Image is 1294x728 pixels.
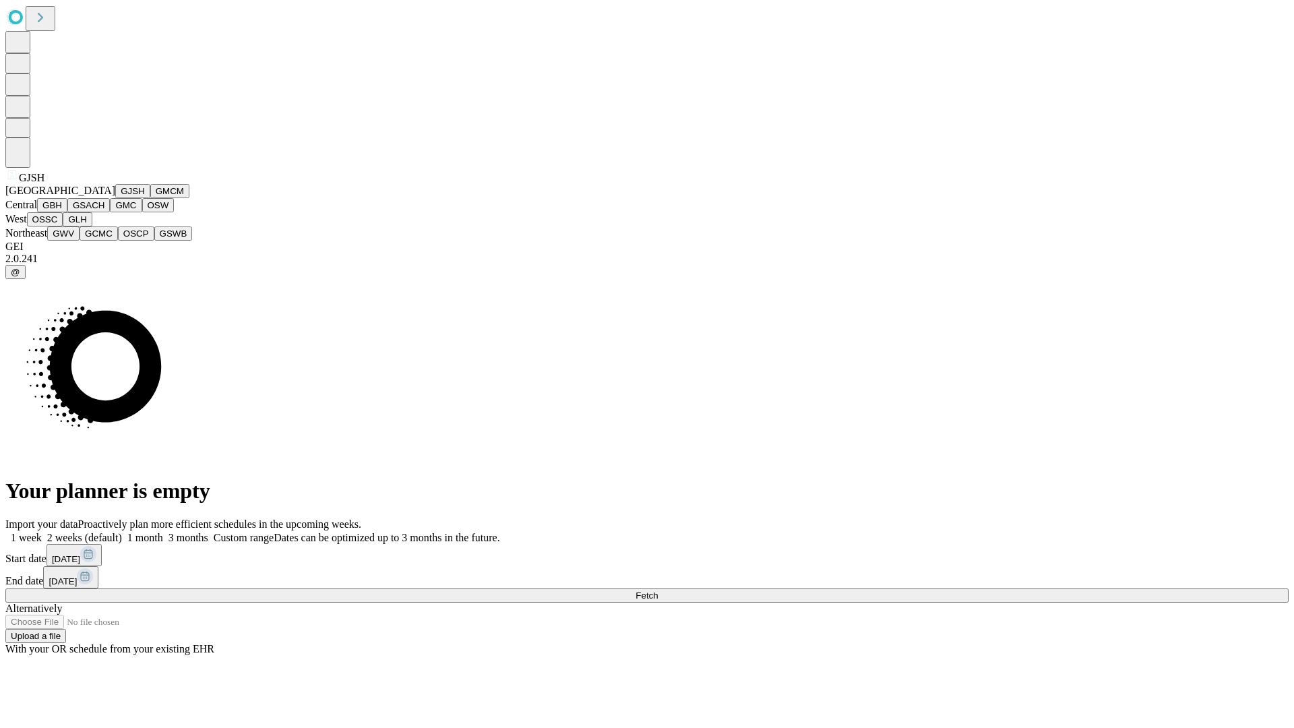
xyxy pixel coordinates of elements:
[80,226,118,241] button: GCMC
[274,532,499,543] span: Dates can be optimized up to 3 months in the future.
[5,588,1289,603] button: Fetch
[5,518,78,530] span: Import your data
[5,629,66,643] button: Upload a file
[47,226,80,241] button: GWV
[5,227,47,239] span: Northeast
[47,544,102,566] button: [DATE]
[78,518,361,530] span: Proactively plan more efficient schedules in the upcoming weeks.
[150,184,189,198] button: GMCM
[5,241,1289,253] div: GEI
[43,566,98,588] button: [DATE]
[5,265,26,279] button: @
[52,554,80,564] span: [DATE]
[168,532,208,543] span: 3 months
[110,198,142,212] button: GMC
[63,212,92,226] button: GLH
[11,267,20,277] span: @
[19,172,44,183] span: GJSH
[214,532,274,543] span: Custom range
[154,226,193,241] button: GSWB
[5,643,214,655] span: With your OR schedule from your existing EHR
[5,544,1289,566] div: Start date
[636,590,658,601] span: Fetch
[5,566,1289,588] div: End date
[5,199,37,210] span: Central
[142,198,175,212] button: OSW
[11,532,42,543] span: 1 week
[5,185,115,196] span: [GEOGRAPHIC_DATA]
[27,212,63,226] button: OSSC
[37,198,67,212] button: GBH
[5,213,27,224] span: West
[5,603,62,614] span: Alternatively
[127,532,163,543] span: 1 month
[115,184,150,198] button: GJSH
[47,532,122,543] span: 2 weeks (default)
[67,198,110,212] button: GSACH
[5,253,1289,265] div: 2.0.241
[5,479,1289,504] h1: Your planner is empty
[49,576,77,586] span: [DATE]
[118,226,154,241] button: OSCP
